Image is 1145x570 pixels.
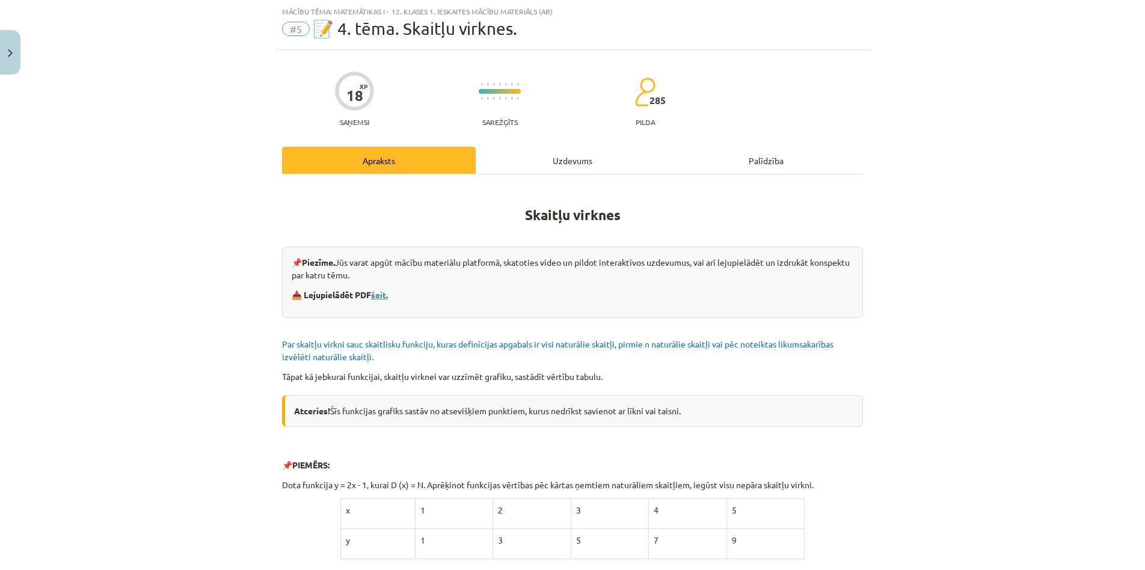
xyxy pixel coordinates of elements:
p: Sarežģīts [482,118,518,126]
strong: 📥 Lejupielādēt PDF [292,289,390,300]
img: icon-short-line-57e1e144782c952c97e751825c79c345078a6d821885a25fce030b3d8c18986b.svg [511,83,512,86]
b: PIEMĒRS: [292,459,330,470]
img: icon-short-line-57e1e144782c952c97e751825c79c345078a6d821885a25fce030b3d8c18986b.svg [511,97,512,100]
p: y [346,534,410,547]
p: 4 [654,504,721,516]
p: Saņemsi [335,118,374,126]
span: Par skaitļu virkni sauc skaitlisku funkciju, kuras definīcijas apgabals ir visi naturālie skaitļi... [282,339,833,362]
div: Uzdevums [476,147,669,174]
div: Apraksts [282,147,476,174]
p: 2 [498,504,565,516]
div: 18 [346,87,363,104]
p: 3 [576,504,643,516]
img: icon-short-line-57e1e144782c952c97e751825c79c345078a6d821885a25fce030b3d8c18986b.svg [517,83,518,86]
p: Dota funkcija y = 2x - 1, kurai D (x) = N. Aprēķinot funkcijas vērtības pēc kārtas ņemtiem naturā... [282,479,863,491]
p: pilda [636,118,655,126]
img: icon-short-line-57e1e144782c952c97e751825c79c345078a6d821885a25fce030b3d8c18986b.svg [499,97,500,100]
a: šeit. [371,289,388,300]
span: 285 [649,95,666,106]
img: icon-short-line-57e1e144782c952c97e751825c79c345078a6d821885a25fce030b3d8c18986b.svg [481,83,482,86]
img: icon-short-line-57e1e144782c952c97e751825c79c345078a6d821885a25fce030b3d8c18986b.svg [493,83,494,86]
img: icon-short-line-57e1e144782c952c97e751825c79c345078a6d821885a25fce030b3d8c18986b.svg [505,83,506,86]
img: icon-short-line-57e1e144782c952c97e751825c79c345078a6d821885a25fce030b3d8c18986b.svg [487,83,488,86]
strong: Piezīme. [302,257,335,268]
p: 7 [654,534,721,547]
img: icon-short-line-57e1e144782c952c97e751825c79c345078a6d821885a25fce030b3d8c18986b.svg [493,97,494,100]
div: Palīdzība [669,147,863,174]
b: Atceries! [294,405,330,416]
p: 📌 Jūs varat apgūt mācību materiālu platformā, skatoties video un pildot interaktīvos uzdevumus, v... [292,256,853,281]
img: icon-close-lesson-0947bae3869378f0d4975bcd49f059093ad1ed9edebbc8119c70593378902aed.svg [8,49,13,57]
div: Šīs funkcijas grafiks sastāv no atsevišķiem punktiem, kurus nedrīkst savienot ar līkni vai taisni. [282,395,863,427]
p: 📌 [282,459,863,471]
p: 5 [732,504,800,516]
p: 3 [498,534,565,547]
p: x [346,504,410,516]
p: Tāpat kā jebkurai funkcijai, skaitļu virknei var uzzīmēt grafiku, sastādīt vērtību tabulu. [282,370,863,383]
div: Mācību tēma: Matemātikas i - 12. klases 1. ieskaites mācību materiāls (ab) [282,7,863,16]
b: Skaitļu virknes [525,206,621,224]
img: icon-short-line-57e1e144782c952c97e751825c79c345078a6d821885a25fce030b3d8c18986b.svg [487,97,488,100]
span: XP [360,83,367,90]
img: icon-short-line-57e1e144782c952c97e751825c79c345078a6d821885a25fce030b3d8c18986b.svg [505,97,506,100]
img: students-c634bb4e5e11cddfef0936a35e636f08e4e9abd3cc4e673bd6f9a4125e45ecb1.svg [634,77,655,107]
span: 📝 4. tēma. Skaitļu virknes. [313,19,517,38]
p: 5 [576,534,643,547]
span: #5 [282,22,310,36]
p: 9 [732,534,800,547]
img: icon-short-line-57e1e144782c952c97e751825c79c345078a6d821885a25fce030b3d8c18986b.svg [517,97,518,100]
img: icon-short-line-57e1e144782c952c97e751825c79c345078a6d821885a25fce030b3d8c18986b.svg [481,97,482,100]
p: 1 [420,534,488,547]
p: 1 [420,504,488,516]
img: icon-short-line-57e1e144782c952c97e751825c79c345078a6d821885a25fce030b3d8c18986b.svg [499,83,500,86]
